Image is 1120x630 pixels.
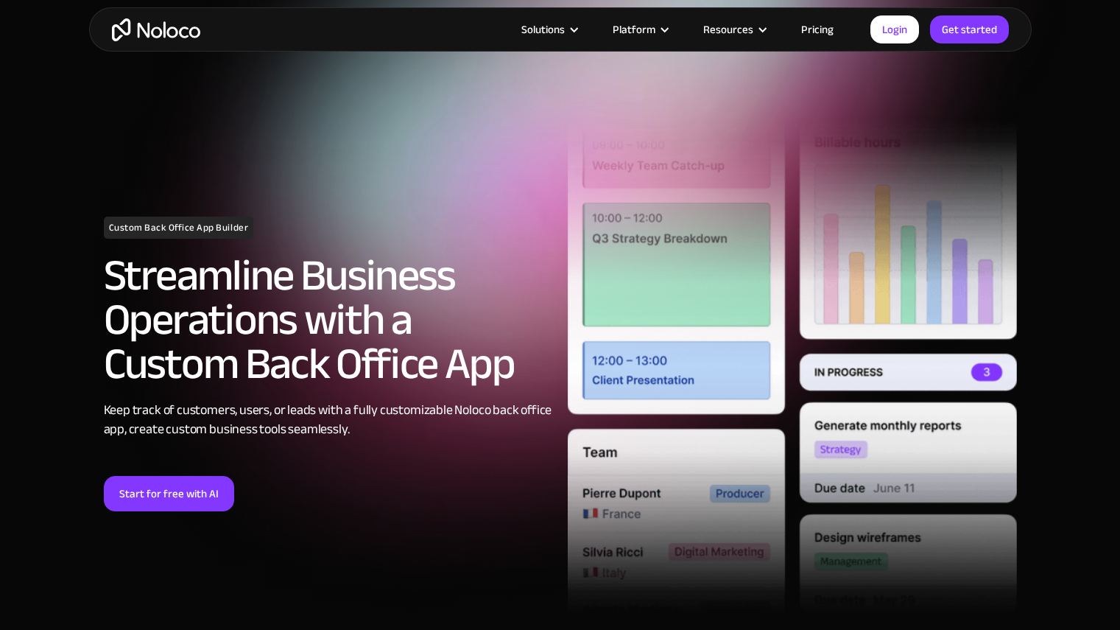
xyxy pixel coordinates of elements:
[112,18,200,41] a: home
[503,20,594,39] div: Solutions
[104,217,254,239] h1: Custom Back Office App Builder
[521,20,565,39] div: Solutions
[685,20,783,39] div: Resources
[104,253,553,386] h2: Streamline Business Operations with a Custom Back Office App
[930,15,1009,43] a: Get started
[870,15,919,43] a: Login
[104,476,234,511] a: Start for free with AI
[594,20,685,39] div: Platform
[613,20,655,39] div: Platform
[783,20,852,39] a: Pricing
[703,20,753,39] div: Resources
[104,401,553,439] div: Keep track of customers, users, or leads with a fully customizable Noloco back office app, create...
